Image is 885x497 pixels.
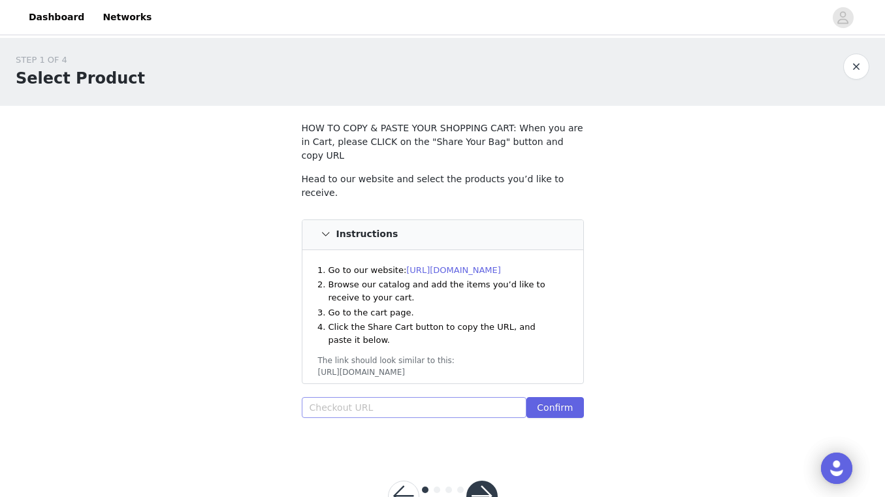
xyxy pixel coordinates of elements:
a: Dashboard [21,3,92,32]
input: Checkout URL [302,397,527,418]
div: avatar [837,7,849,28]
a: [URL][DOMAIN_NAME] [406,265,501,275]
h1: Select Product [16,67,145,90]
h4: Instructions [336,229,398,240]
div: [URL][DOMAIN_NAME] [318,366,568,378]
li: Browse our catalog and add the items you’d like to receive to your cart. [329,278,561,304]
p: Head to our website and select the products you’d like to receive. [302,172,584,200]
button: Confirm [526,397,583,418]
div: The link should look similar to this: [318,355,568,366]
div: STEP 1 OF 4 [16,54,145,67]
li: Click the Share Cart button to copy the URL, and paste it below. [329,321,561,346]
li: Go to our website: [329,264,561,277]
p: HOW TO COPY & PASTE YOUR SHOPPING CART: When you are in Cart, please CLICK on the "Share Your Bag... [302,121,584,163]
a: Networks [95,3,159,32]
li: Go to the cart page. [329,306,561,319]
div: Open Intercom Messenger [821,453,852,484]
